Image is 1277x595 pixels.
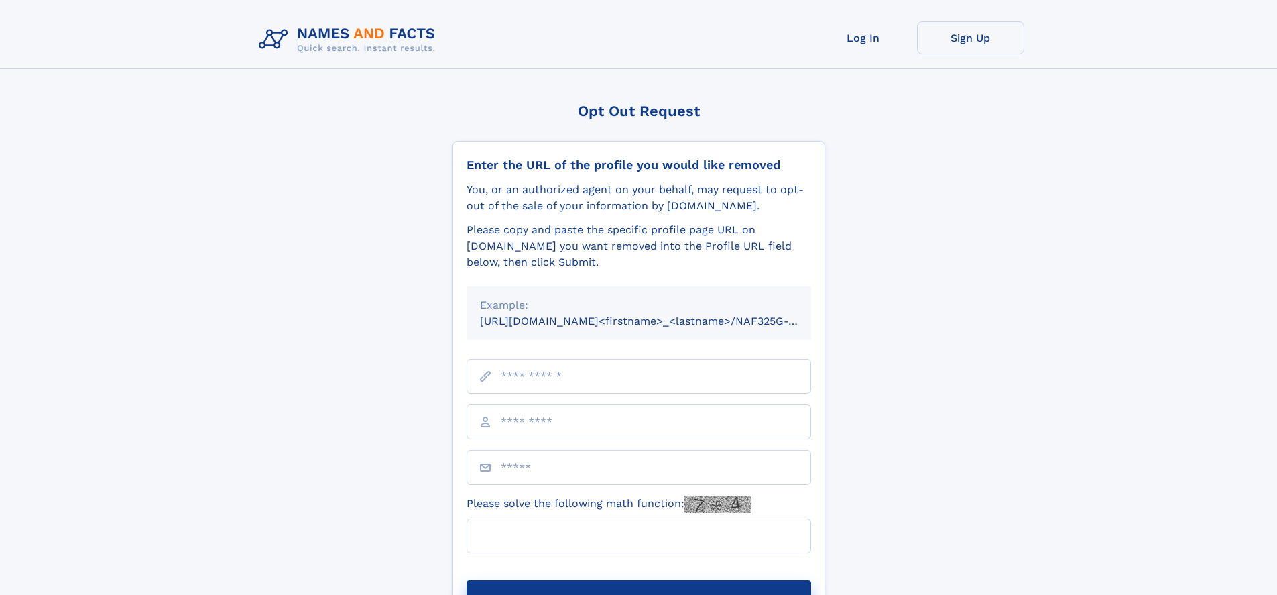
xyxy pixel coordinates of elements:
[810,21,917,54] a: Log In
[917,21,1024,54] a: Sign Up
[467,158,811,172] div: Enter the URL of the profile you would like removed
[467,182,811,214] div: You, or an authorized agent on your behalf, may request to opt-out of the sale of your informatio...
[467,496,751,513] label: Please solve the following math function:
[480,315,837,327] small: [URL][DOMAIN_NAME]<firstname>_<lastname>/NAF325G-xxxxxxxx
[467,222,811,270] div: Please copy and paste the specific profile page URL on [DOMAIN_NAME] you want removed into the Pr...
[253,21,446,58] img: Logo Names and Facts
[452,103,825,119] div: Opt Out Request
[480,297,798,313] div: Example:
